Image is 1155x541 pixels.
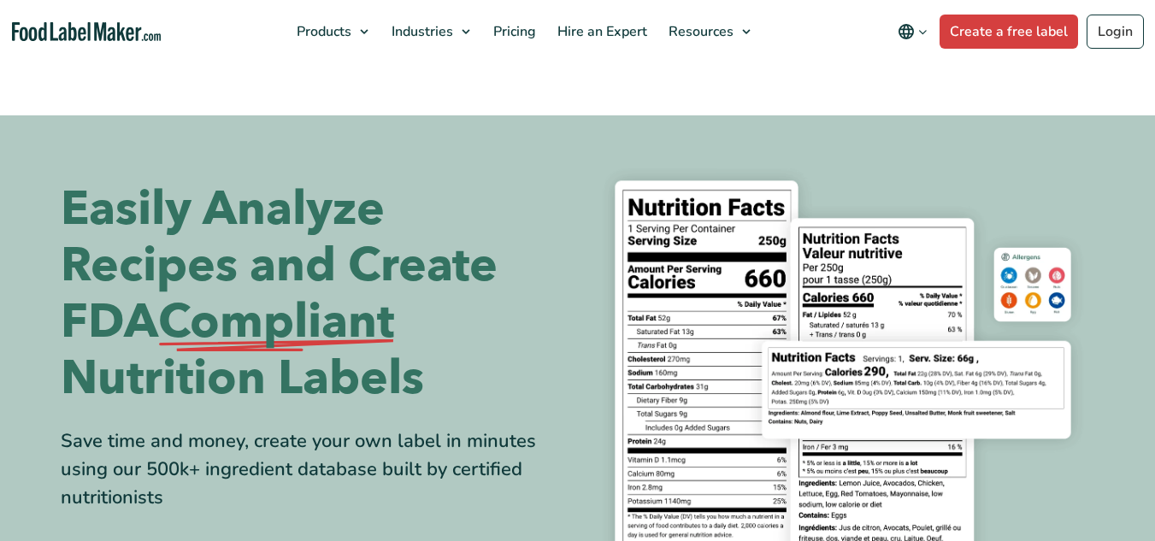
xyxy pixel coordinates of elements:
span: Products [292,22,353,41]
a: Login [1087,15,1144,49]
span: Compliant [158,294,394,350]
span: Resources [663,22,735,41]
a: Create a free label [940,15,1078,49]
div: Save time and money, create your own label in minutes using our 500k+ ingredient database built b... [61,427,565,512]
h1: Easily Analyze Recipes and Create FDA Nutrition Labels [61,181,565,407]
button: Change language [886,15,940,49]
span: Industries [386,22,455,41]
span: Pricing [488,22,538,41]
a: Food Label Maker homepage [12,22,161,42]
span: Hire an Expert [552,22,649,41]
